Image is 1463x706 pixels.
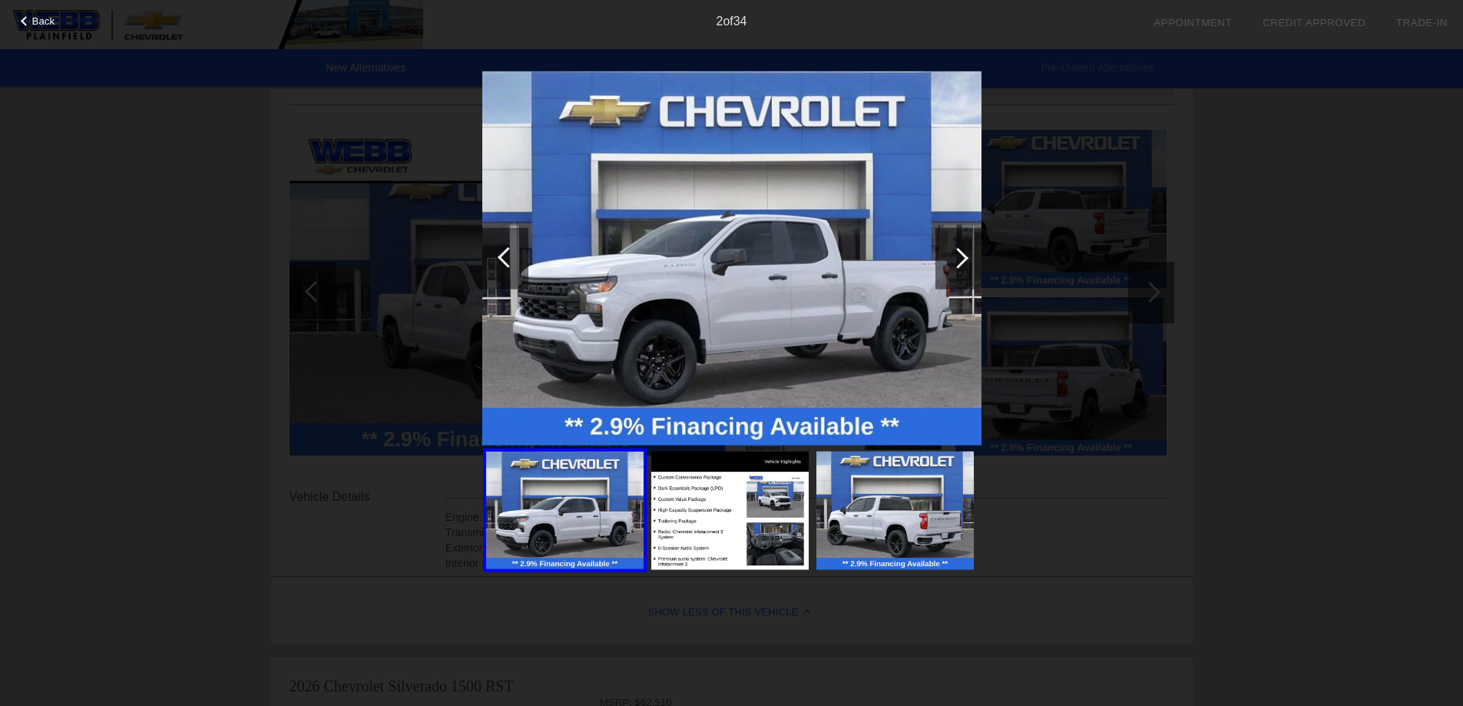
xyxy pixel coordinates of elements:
[482,71,981,446] img: 0a9a430d50a4d02325a261f5d2f72b70.jpg
[733,15,747,28] span: 34
[651,452,809,570] img: 4b553391d1871be7415e4bd4415d8571.jpg
[1263,17,1365,28] a: Credit Approved
[32,15,55,27] span: Back
[1396,17,1448,28] a: Trade-In
[716,15,723,28] span: 2
[1154,17,1232,28] a: Appointment
[816,452,974,570] img: 0d9855781798e80b829efb5439f151db.jpg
